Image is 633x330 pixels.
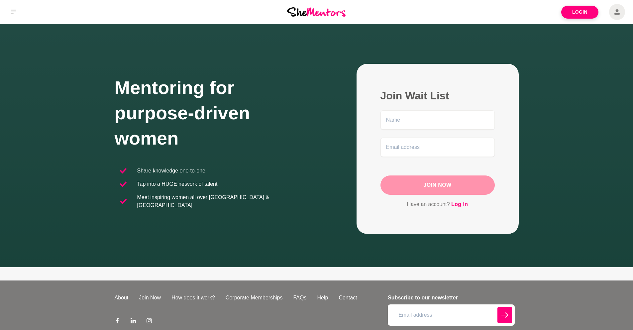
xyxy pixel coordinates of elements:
a: FAQs [288,294,312,302]
h1: Mentoring for purpose-driven women [115,75,317,151]
p: Share knowledge one-to-one [137,167,205,175]
img: She Mentors Logo [287,7,346,16]
input: Email address [388,304,514,326]
a: How does it work? [166,294,220,302]
a: Instagram [147,318,152,326]
a: Help [312,294,333,302]
p: Tap into a HUGE network of talent [137,180,218,188]
input: Name [380,110,495,130]
a: Join Now [134,294,166,302]
a: LinkedIn [131,318,136,326]
h4: Subscribe to our newsletter [388,294,514,302]
a: Facebook [115,318,120,326]
a: Corporate Memberships [220,294,288,302]
a: Contact [333,294,362,302]
p: Have an account? [380,200,495,209]
a: Log In [451,200,468,209]
p: Meet inspiring women all over [GEOGRAPHIC_DATA] & [GEOGRAPHIC_DATA] [137,193,311,209]
input: Email address [380,138,495,157]
h2: Join Wait List [380,89,495,102]
a: About [109,294,134,302]
a: Login [561,6,598,19]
